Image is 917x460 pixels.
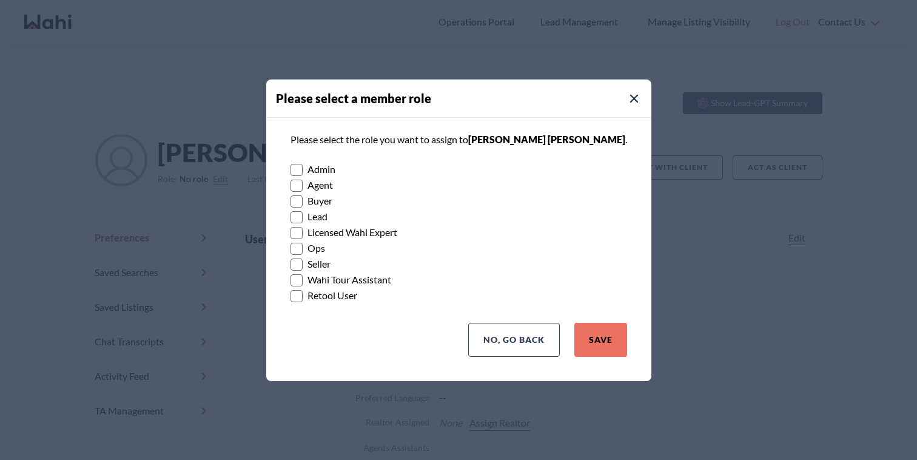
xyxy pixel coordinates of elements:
label: Retool User [291,288,627,303]
h4: Please select a member role [276,89,651,107]
label: Ops [291,240,627,256]
label: Buyer [291,193,627,209]
label: Agent [291,177,627,193]
p: Please select the role you want to assign to . [291,132,627,147]
label: Wahi Tour Assistant [291,272,627,288]
label: Licensed Wahi Expert [291,225,627,240]
label: Lead [291,209,627,225]
span: [PERSON_NAME] [PERSON_NAME] [468,134,625,145]
label: Seller [291,256,627,272]
button: No, Go Back [468,323,560,357]
button: Save [574,323,627,357]
label: Admin [291,161,627,177]
button: Close Modal [627,92,642,106]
